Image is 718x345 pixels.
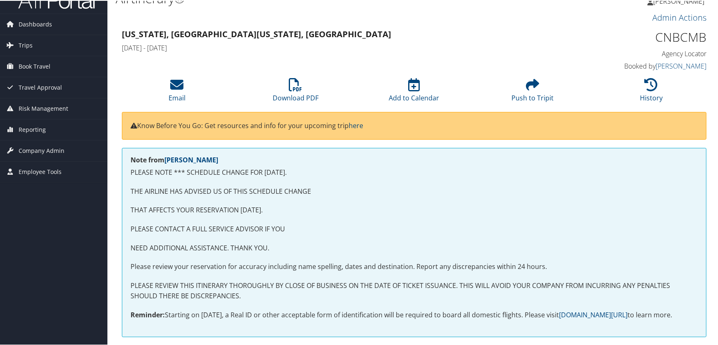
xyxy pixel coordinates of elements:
[131,309,165,319] strong: Reminder:
[169,82,185,102] a: Email
[512,82,554,102] a: Push to Tripit
[559,309,628,319] a: [DOMAIN_NAME][URL]
[656,61,706,70] a: [PERSON_NAME]
[131,309,698,320] p: Starting on [DATE], a Real ID or other acceptable form of identification will be required to boar...
[131,242,698,253] p: NEED ADDITIONAL ASSISTANCE. THANK YOU.
[131,120,698,131] p: Know Before You Go: Get resources and info for your upcoming trip
[652,11,706,22] a: Admin Actions
[164,155,218,164] a: [PERSON_NAME]
[389,82,440,102] a: Add to Calendar
[19,13,52,34] span: Dashboards
[273,82,319,102] a: Download PDF
[19,55,50,76] span: Book Travel
[570,61,706,70] h4: Booked by
[19,76,62,97] span: Travel Approval
[131,167,698,177] p: PLEASE NOTE *** SCHEDULE CHANGE FOR [DATE].
[131,223,698,234] p: PLEASE CONTACT A FULL SERVICE ADVISOR IF YOU
[570,48,706,57] h4: Agency Locator
[131,261,698,271] p: Please review your reservation for accuracy including name spelling, dates and destination. Repor...
[131,204,698,215] p: THAT AFFECTS YOUR RESERVATION [DATE].
[19,34,33,55] span: Trips
[122,43,557,52] h4: [DATE] - [DATE]
[640,82,663,102] a: History
[570,28,706,45] h1: CNBCMB
[131,280,698,301] p: PLEASE REVIEW THIS ITINERARY THOROUGHLY BY CLOSE OF BUSINESS ON THE DATE OF TICKET ISSUANCE. THIS...
[131,186,698,196] p: THE AIRLINE HAS ADVISED US OF THIS SCHEDULE CHANGE
[19,98,68,118] span: Risk Management
[19,140,64,160] span: Company Admin
[349,120,363,129] a: here
[19,161,62,181] span: Employee Tools
[131,155,218,164] strong: Note from
[19,119,46,139] span: Reporting
[122,28,391,39] strong: [US_STATE], [GEOGRAPHIC_DATA] [US_STATE], [GEOGRAPHIC_DATA]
